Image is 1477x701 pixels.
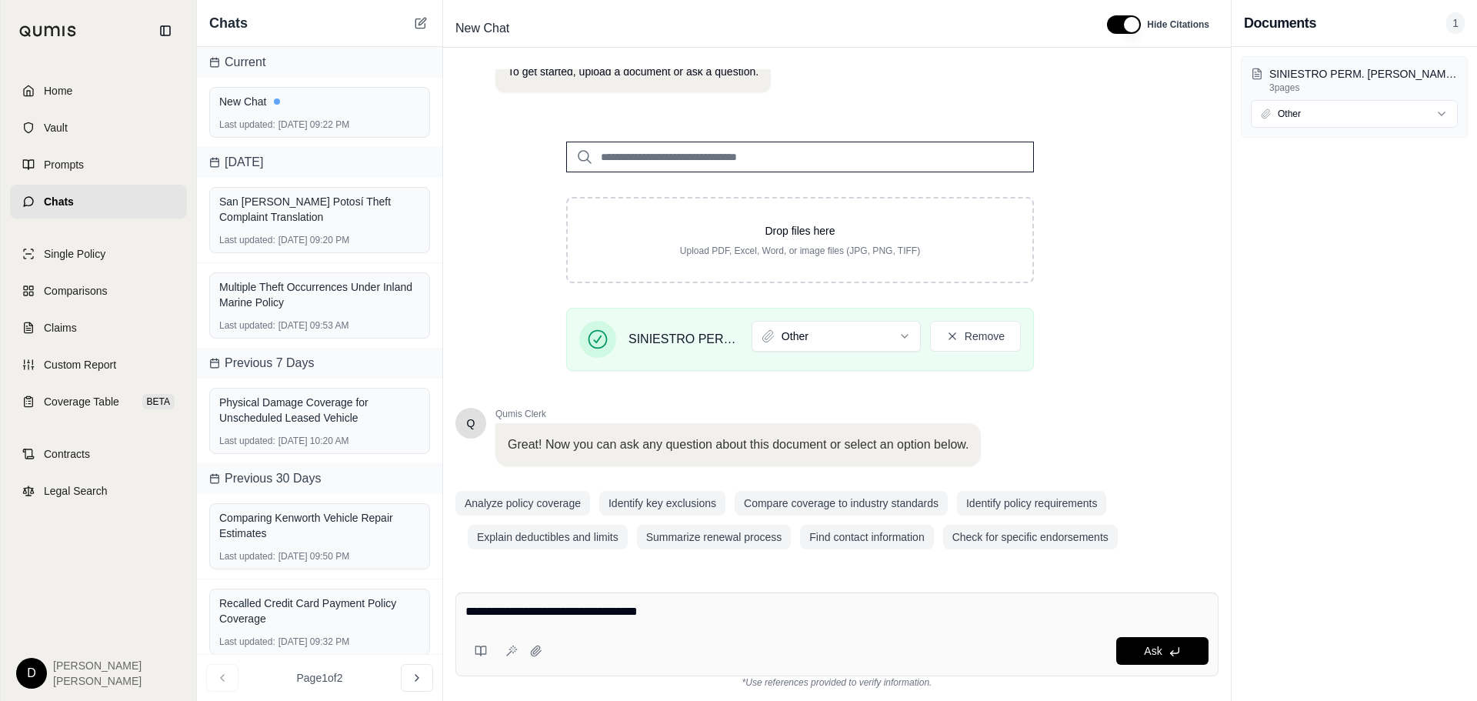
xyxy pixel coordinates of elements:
div: New Chat [219,94,420,109]
button: Identify key exclusions [599,491,725,516]
a: Contracts [10,437,187,471]
span: Coverage Table [44,394,119,409]
button: SINIESTRO PERM. [PERSON_NAME]. CLIENTE POLYCHEM.docx.pdf3pages [1251,66,1458,94]
span: Single Policy [44,246,105,262]
a: Comparisons [10,274,187,308]
button: Ask [1116,637,1209,665]
span: Last updated: [219,319,275,332]
span: Contracts [44,446,90,462]
button: Find contact information [800,525,933,549]
a: Vault [10,111,187,145]
div: Current [197,47,442,78]
button: Remove [930,321,1021,352]
span: Claims [44,320,77,335]
p: Upload PDF, Excel, Word, or image files (JPG, PNG, TIFF) [592,245,1008,257]
button: Explain deductibles and limits [468,525,628,549]
span: Page 1 of 2 [297,670,343,686]
a: Coverage TableBETA [10,385,187,419]
div: Multiple Theft Occurrences Under Inland Marine Policy [219,279,420,310]
a: Legal Search [10,474,187,508]
span: [PERSON_NAME] [53,658,142,673]
button: New Chat [412,14,430,32]
span: Chats [44,194,74,209]
div: San [PERSON_NAME] Potosí Theft Complaint Translation [219,194,420,225]
div: Edit Title [449,16,1089,41]
button: Analyze policy coverage [455,491,590,516]
div: [DATE] [197,147,442,178]
span: Ask [1144,645,1162,657]
a: Home [10,74,187,108]
button: Check for specific endorsements [943,525,1118,549]
p: SINIESTRO PERM. ROLON. CLIENTE POLYCHEM.docx.pdf [1269,66,1458,82]
div: Previous 7 Days [197,348,442,379]
span: 1 [1446,12,1465,34]
h3: Documents [1244,12,1316,34]
div: [DATE] 09:22 PM [219,119,420,131]
img: Qumis Logo [19,25,77,37]
span: Last updated: [219,234,275,246]
span: Legal Search [44,483,108,499]
button: Compare coverage to industry standards [735,491,948,516]
div: [DATE] 09:20 PM [219,234,420,246]
span: Comparisons [44,283,107,299]
a: Prompts [10,148,187,182]
span: Last updated: [219,636,275,648]
span: Custom Report [44,357,116,372]
div: Recalled Credit Card Payment Policy Coverage [219,596,420,626]
span: Home [44,83,72,98]
button: Identify policy requirements [957,491,1106,516]
span: Prompts [44,157,84,172]
span: Chats [209,12,248,34]
button: Collapse sidebar [153,18,178,43]
p: 3 pages [1269,82,1458,94]
span: Qumis Clerk [495,408,981,420]
span: Last updated: [219,119,275,131]
span: SINIESTRO PERM. [PERSON_NAME]. CLIENTE POLYCHEM.docx.pdf [628,330,739,349]
button: Summarize renewal process [637,525,792,549]
div: [DATE] 09:53 AM [219,319,420,332]
div: Previous 30 Days [197,463,442,494]
div: [DATE] 10:20 AM [219,435,420,447]
div: D [16,658,47,689]
span: Last updated: [219,550,275,562]
p: Great! Now you can ask any question about this document or select an option below. [508,436,969,454]
span: Vault [44,120,68,135]
a: Chats [10,185,187,219]
div: Comparing Kenworth Vehicle Repair Estimates [219,510,420,541]
span: Hello [467,416,475,431]
div: *Use references provided to verify information. [455,676,1219,689]
p: Drop files here [592,223,1008,239]
div: [DATE] 09:50 PM [219,550,420,562]
span: [PERSON_NAME] [53,673,142,689]
div: Physical Damage Coverage for Unscheduled Leased Vehicle [219,395,420,426]
span: Hide Citations [1147,18,1209,31]
span: BETA [142,394,175,409]
p: To get started, upload a document or ask a question. [508,64,759,80]
div: [DATE] 09:32 PM [219,636,420,648]
a: Claims [10,311,187,345]
a: Custom Report [10,348,187,382]
span: New Chat [449,16,515,41]
span: Last updated: [219,435,275,447]
a: Single Policy [10,237,187,271]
